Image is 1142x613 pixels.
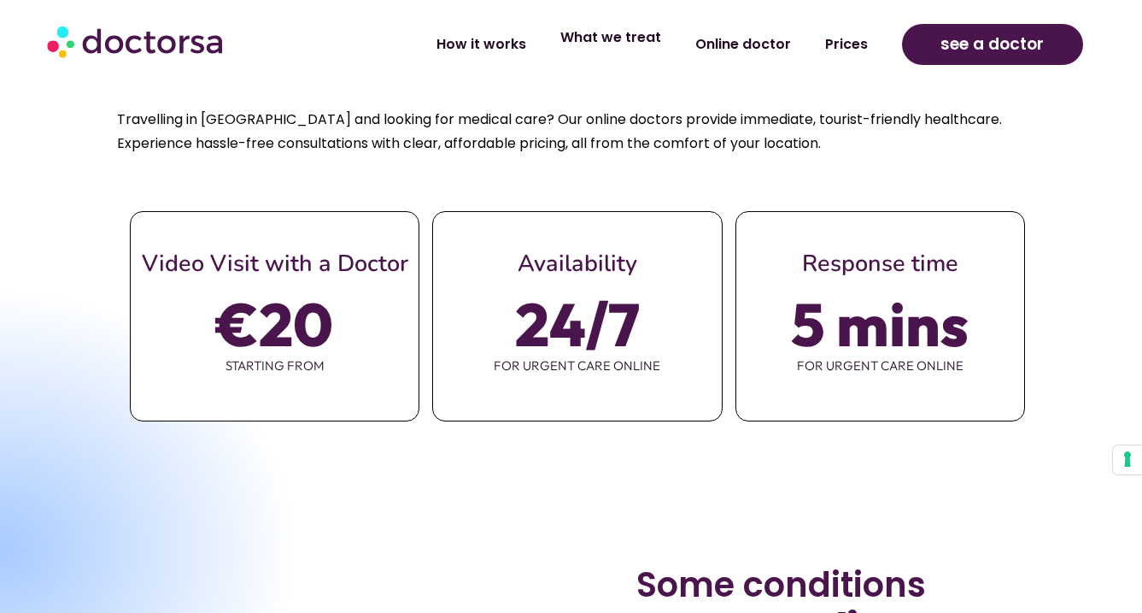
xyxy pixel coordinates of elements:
span: 24/7 [515,300,640,348]
a: What we treat [543,18,678,57]
a: see a doctor [902,24,1083,65]
nav: Menu [305,25,885,64]
span: €20 [216,300,333,348]
span: Availability [518,248,637,280]
span: Response time [802,248,958,280]
a: Online doctor [678,25,808,64]
h2: Tourist-Focused Healthcare at Your Service [117,50,1025,91]
span: Travelling in [GEOGRAPHIC_DATA] and looking for medical care? Our online doctors provide immediat... [117,109,1002,153]
span: for urgent care online [433,348,721,384]
button: Your consent preferences for tracking technologies [1113,445,1142,474]
span: starting from [131,348,419,384]
a: How it works [419,25,543,64]
span: see a doctor [940,31,1044,58]
a: Prices [808,25,885,64]
span: 5 mins [791,300,969,348]
span: Video Visit with a Doctor​ [142,248,408,280]
span: for urgent care online [736,348,1024,384]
